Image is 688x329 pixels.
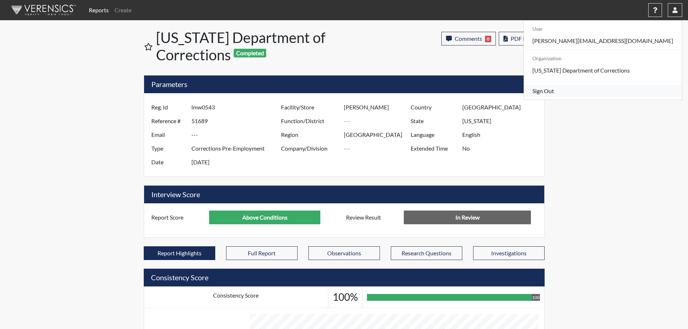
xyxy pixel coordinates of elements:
label: Email [146,128,191,142]
input: --- [191,155,283,169]
label: Language [405,128,462,142]
input: --- [209,211,320,224]
p: [US_STATE] Department of Corrections [524,65,682,76]
button: Research Questions [391,246,462,260]
h6: Organization [524,53,682,65]
button: Observations [308,246,380,260]
input: --- [462,128,542,142]
input: --- [344,128,412,142]
label: Reg. Id [146,100,191,114]
h6: User [524,23,682,35]
label: Review Result [341,211,404,224]
input: --- [191,128,283,142]
span: 0 [485,36,491,42]
button: Report Highlights [144,246,215,260]
input: --- [191,142,283,155]
span: Comments [455,35,482,42]
input: --- [344,114,412,128]
input: --- [462,114,542,128]
input: --- [462,100,542,114]
td: Consistency Score [144,287,328,308]
h1: [US_STATE] Department of Corrections [156,29,345,64]
label: Region [276,128,344,142]
label: Reference # [146,114,191,128]
button: Full Report [226,246,298,260]
input: No Decision [404,211,531,224]
label: Company/Division [276,142,344,155]
button: Investigations [473,246,545,260]
a: Sign Out [524,85,682,97]
h3: 100% [333,291,358,303]
a: [PERSON_NAME][EMAIL_ADDRESS][DOMAIN_NAME] [524,35,682,47]
h5: Parameters [144,75,544,93]
input: --- [344,142,412,155]
span: Completed [234,49,266,57]
input: --- [462,142,542,155]
input: --- [191,100,283,114]
input: --- [344,100,412,114]
span: PDF Export [511,35,540,42]
a: Create [112,3,134,17]
label: Date [146,155,191,169]
label: State [405,114,462,128]
label: Type [146,142,191,155]
input: --- [191,114,283,128]
button: Comments0 [441,32,496,46]
label: Report Score [146,211,209,224]
h5: Consistency Score [144,269,545,286]
button: PDF Export [499,32,545,46]
label: Function/District [276,114,344,128]
label: Country [405,100,462,114]
h5: Interview Score [144,186,544,203]
div: 100 [532,294,540,301]
label: Facility/Store [276,100,344,114]
a: Reports [86,3,112,17]
label: Extended Time [405,142,462,155]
